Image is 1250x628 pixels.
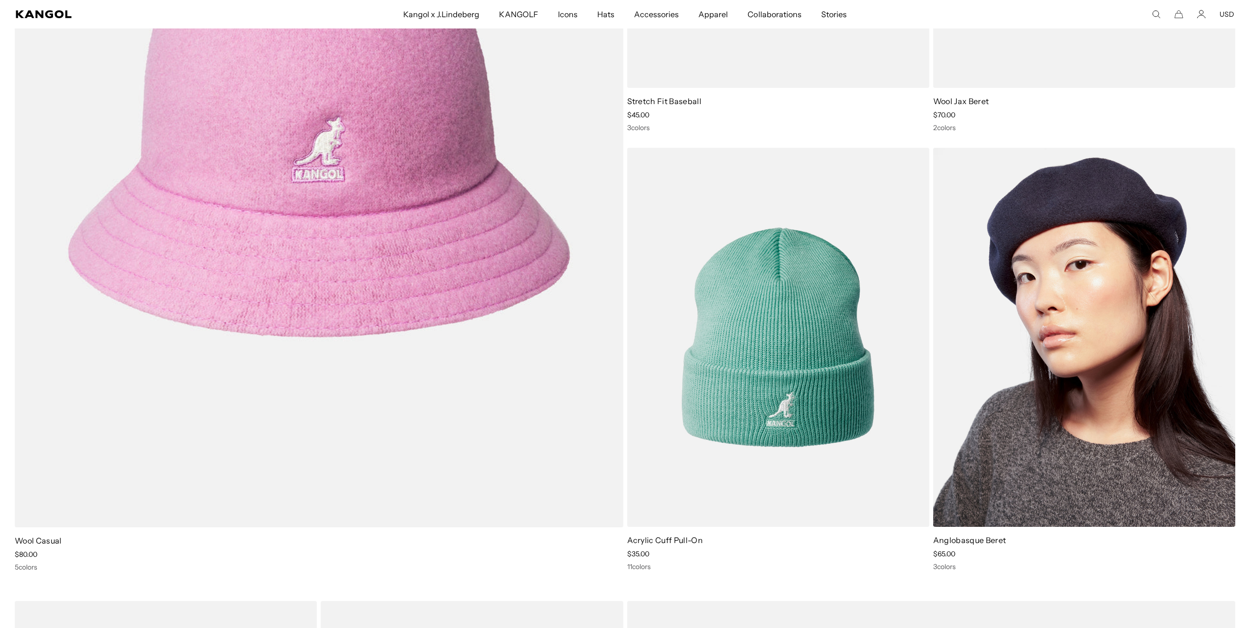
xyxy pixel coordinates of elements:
a: Account [1197,10,1206,19]
div: 3 colors [627,123,929,132]
button: Cart [1174,10,1183,19]
a: Wool Jax Beret [933,96,989,106]
a: Acrylic Cuff Pull-On [627,535,703,545]
a: Stretch Fit Baseball [627,96,701,106]
span: $35.00 [627,549,649,558]
div: 5 colors [15,563,623,572]
span: $70.00 [933,110,955,119]
span: $65.00 [933,549,955,558]
div: 11 colors [627,562,929,571]
a: Wool Casual [15,536,62,546]
a: Anglobasque Beret [933,535,1006,545]
span: $45.00 [627,110,649,119]
button: USD [1220,10,1234,19]
div: 2 colors [933,123,1235,132]
span: $80.00 [15,550,37,559]
img: Acrylic Cuff Pull-On [627,148,929,527]
a: Kangol [16,10,268,18]
summary: Search here [1152,10,1161,19]
img: Anglobasque Beret [933,148,1235,527]
div: 3 colors [933,562,1235,571]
